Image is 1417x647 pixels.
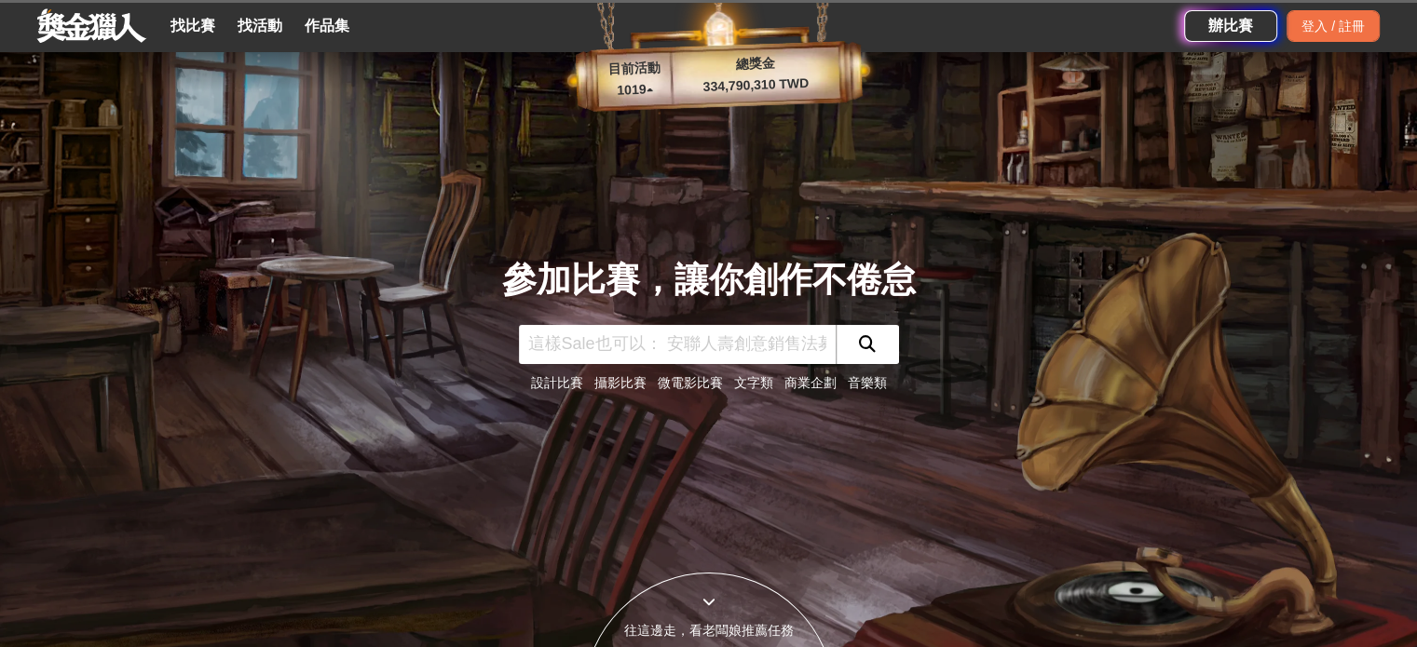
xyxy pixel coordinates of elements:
[658,375,723,390] a: 微電影比賽
[584,621,834,640] div: 往這邊走，看老闆娘推薦任務
[297,13,357,39] a: 作品集
[671,51,839,76] p: 總獎金
[230,13,290,39] a: 找活動
[1184,10,1277,42] a: 辦比賽
[502,254,916,306] div: 參加比賽，讓你創作不倦怠
[672,73,840,98] p: 334,790,310 TWD
[531,375,583,390] a: 設計比賽
[597,79,673,101] p: 1019 ▴
[734,375,773,390] a: 文字類
[163,13,223,39] a: 找比賽
[784,375,837,390] a: 商業企劃
[594,375,647,390] a: 攝影比賽
[848,375,887,390] a: 音樂類
[1287,10,1380,42] div: 登入 / 註冊
[519,325,836,364] input: 這樣Sale也可以： 安聯人壽創意銷售法募集
[596,58,672,80] p: 目前活動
